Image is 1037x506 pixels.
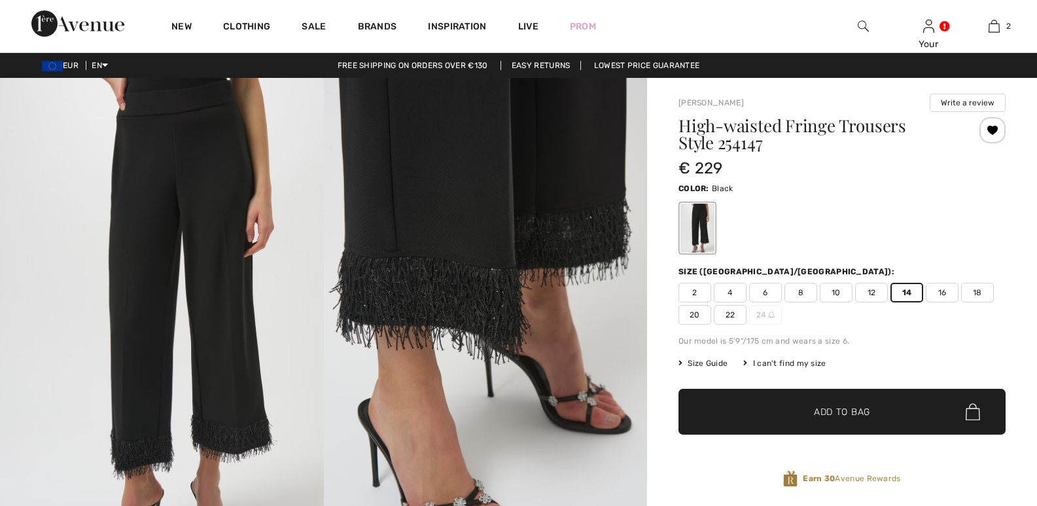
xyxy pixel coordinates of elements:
[890,283,923,302] span: 14
[714,283,747,302] span: 4
[31,10,124,37] img: 1ère Avenue
[989,18,1000,34] img: My Bag
[783,470,798,488] img: Avenue Rewards
[962,18,1026,34] a: 2
[327,61,499,70] a: Free shipping on orders over €130
[678,283,711,302] span: 2
[678,266,897,278] div: Size ([GEOGRAPHIC_DATA]/[GEOGRAPHIC_DATA]):
[42,61,63,71] img: Euro
[896,37,960,51] div: Your
[584,61,711,70] a: Lowest Price Guarantee
[768,312,775,318] img: ring-m.svg
[680,204,714,253] div: Black
[749,305,782,325] span: 24
[961,283,994,302] span: 18
[678,159,723,177] span: € 229
[501,61,582,70] a: Easy Returns
[678,98,744,107] a: [PERSON_NAME]
[930,94,1006,112] button: Write a review
[678,335,1006,347] div: Our model is 5'9"/175 cm and wears a size 6.
[784,283,817,302] span: 8
[712,184,733,193] span: Black
[820,283,852,302] span: 10
[966,403,980,420] img: Bag.svg
[678,305,711,325] span: 20
[923,18,934,34] img: My Info
[171,21,192,35] a: New
[855,283,888,302] span: 12
[678,389,1006,435] button: Add to Bag
[570,20,596,33] a: Prom
[714,305,747,325] span: 22
[743,357,826,369] div: I can't find my size
[223,21,270,35] a: Clothing
[1006,20,1011,32] span: 2
[678,184,709,193] span: Color:
[678,357,728,369] span: Size Guide
[814,405,870,419] span: Add to Bag
[42,61,84,70] span: EUR
[858,18,869,34] img: search the website
[923,20,934,32] a: Sign In
[678,117,951,151] h1: High-waisted Fringe Trousers Style 254147
[428,21,486,35] span: Inspiration
[92,61,108,70] span: EN
[803,474,835,483] strong: Earn 30
[518,20,538,33] a: Live
[803,473,900,484] span: Avenue Rewards
[358,21,397,35] a: Brands
[926,283,958,302] span: 16
[302,21,326,35] a: Sale
[749,283,782,302] span: 6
